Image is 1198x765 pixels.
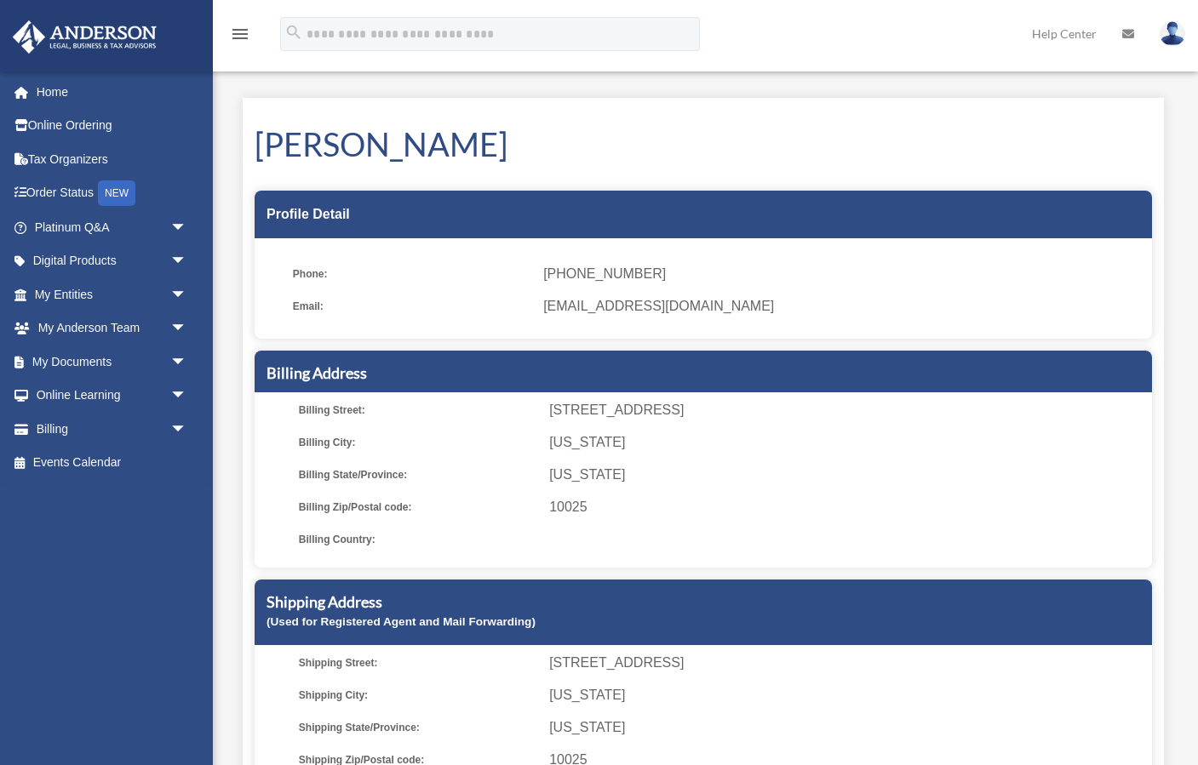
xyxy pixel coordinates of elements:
[299,528,537,551] span: Billing Country:
[293,294,531,318] span: Email:
[98,180,135,206] div: NEW
[549,463,1146,487] span: [US_STATE]
[8,20,162,54] img: Anderson Advisors Platinum Portal
[170,311,204,346] span: arrow_drop_down
[299,398,537,422] span: Billing Street:
[549,431,1146,454] span: [US_STATE]
[12,176,213,211] a: Order StatusNEW
[543,262,1140,286] span: [PHONE_NUMBER]
[267,363,1140,384] h5: Billing Address
[549,683,1146,707] span: [US_STATE]
[549,716,1146,739] span: [US_STATE]
[299,431,537,454] span: Billing City:
[267,591,1140,613] h5: Shipping Address
[293,262,531,286] span: Phone:
[549,651,1146,675] span: [STREET_ADDRESS]
[299,495,537,519] span: Billing Zip/Postal code:
[170,379,204,414] span: arrow_drop_down
[284,23,303,42] i: search
[12,210,213,244] a: Platinum Q&Aarrow_drop_down
[12,311,213,345] a: My Anderson Teamarrow_drop_down
[255,191,1152,238] div: Profile Detail
[12,446,213,480] a: Events Calendar
[12,379,213,413] a: Online Learningarrow_drop_down
[299,716,537,739] span: Shipping State/Province:
[170,277,204,312] span: arrow_drop_down
[299,463,537,487] span: Billing State/Province:
[549,398,1146,422] span: [STREET_ADDRESS]
[12,109,213,143] a: Online Ordering
[12,345,213,379] a: My Documentsarrow_drop_down
[170,210,204,245] span: arrow_drop_down
[170,244,204,279] span: arrow_drop_down
[170,412,204,447] span: arrow_drop_down
[255,122,1152,167] h1: [PERSON_NAME]
[12,244,213,278] a: Digital Productsarrow_drop_down
[299,683,537,707] span: Shipping City:
[1160,21,1185,46] img: User Pic
[230,30,250,44] a: menu
[12,277,213,311] a: My Entitiesarrow_drop_down
[543,294,1140,318] span: [EMAIL_ADDRESS][DOMAIN_NAME]
[12,412,213,446] a: Billingarrow_drop_down
[267,615,536,628] small: (Used for Registered Agent and Mail Forwarding)
[170,345,204,380] span: arrow_drop_down
[230,24,250,44] i: menu
[549,495,1146,519] span: 10025
[12,75,213,109] a: Home
[299,651,537,675] span: Shipping Street:
[12,142,213,176] a: Tax Organizers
